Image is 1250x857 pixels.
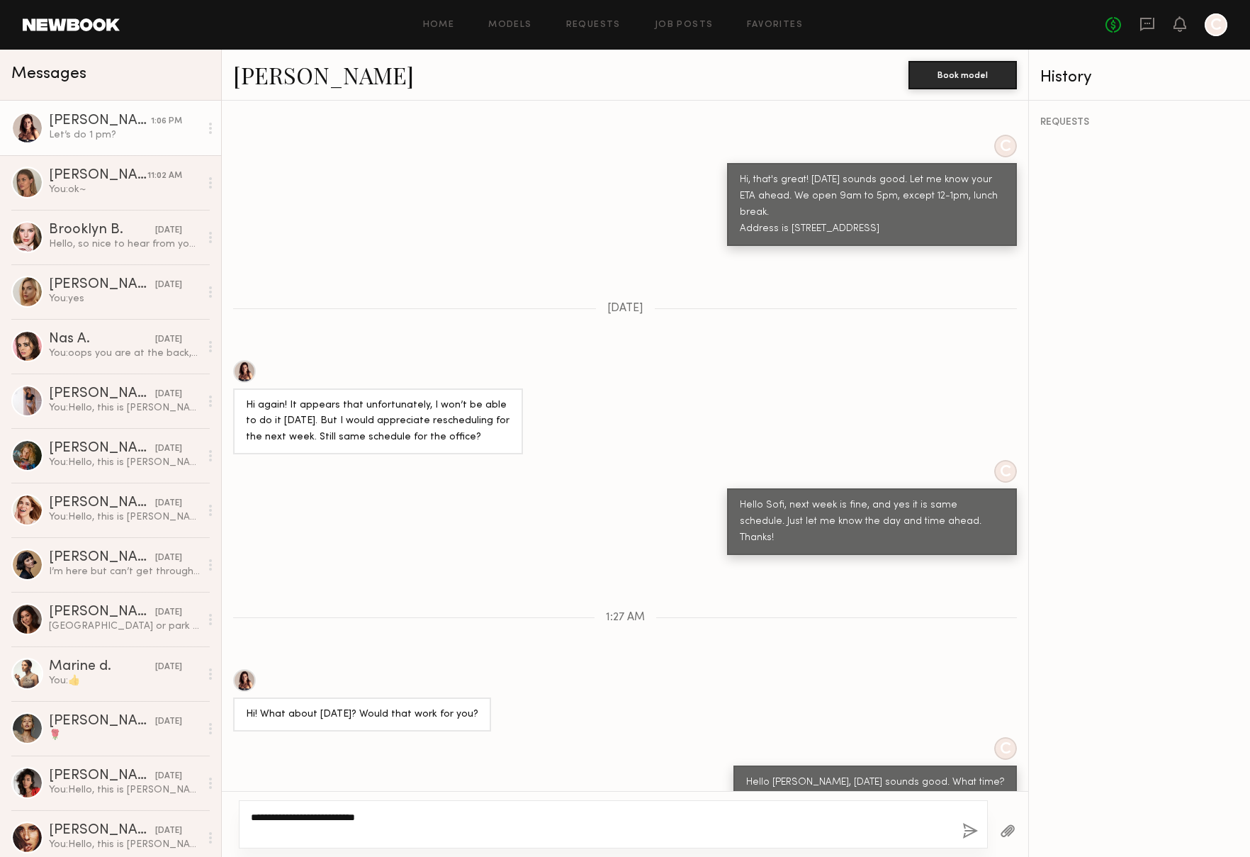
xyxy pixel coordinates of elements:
[908,61,1017,89] button: Book model
[49,237,200,251] div: Hello, so nice to hear from you! I will actually be out of town for [DATE] - is there any way we ...
[1040,118,1239,128] div: REQUESTS
[49,783,200,797] div: You: Hello, this is [PERSON_NAME] from Beulahstyle. I’d like to invite you for the casting for ou...
[49,715,155,729] div: [PERSON_NAME]
[49,442,155,456] div: [PERSON_NAME]
[49,332,155,347] div: Nas A.
[49,838,200,851] div: You: Hello, this is [PERSON_NAME] from Beulahstyle. I’d like to invite you for the casting for ou...
[151,115,182,128] div: 1:06 PM
[49,223,155,237] div: Brooklyn B.
[155,824,182,838] div: [DATE]
[1205,13,1227,36] a: C
[655,21,714,30] a: Job Posts
[606,612,645,624] span: 1:27 AM
[49,620,200,633] div: [GEOGRAPHIC_DATA] or park inside ? ☺️
[49,456,200,469] div: You: Hello, this is [PERSON_NAME] from Beulahstyle. I’d like to invite you for the casting for ou...
[49,565,200,578] div: I’m here but can’t get through the gate
[155,715,182,729] div: [DATE]
[49,729,200,742] div: 🌹
[246,707,478,723] div: Hi! What about [DATE]? Would that work for you?
[747,21,803,30] a: Favorites
[49,114,151,128] div: [PERSON_NAME]
[49,510,200,524] div: You: Hello, this is [PERSON_NAME] from Beulahstyle. I’d like to invite you for the casting for ou...
[566,21,621,30] a: Requests
[155,224,182,237] div: [DATE]
[246,398,510,447] div: Hi again! It appears that unfortunately, I won’t be able to do it [DATE]. But I would appreciate ...
[1040,69,1239,86] div: History
[155,497,182,510] div: [DATE]
[155,551,182,565] div: [DATE]
[49,605,155,620] div: [PERSON_NAME]
[49,551,155,565] div: [PERSON_NAME]
[49,660,155,674] div: Marine d.
[746,775,1004,791] div: Hello [PERSON_NAME], [DATE] sounds good. What time?
[49,674,200,688] div: You: 👍
[147,169,182,183] div: 11:02 AM
[155,606,182,620] div: [DATE]
[155,661,182,674] div: [DATE]
[488,21,531,30] a: Models
[49,401,200,415] div: You: Hello, this is [PERSON_NAME] from Beulahstyle. I’d like to invite you for the casting for ou...
[49,496,155,510] div: [PERSON_NAME]
[423,21,455,30] a: Home
[740,498,1004,547] div: Hello Sofi, next week is fine, and yes it is same schedule. Just let me know the day and time ahe...
[49,769,155,783] div: [PERSON_NAME]
[155,442,182,456] div: [DATE]
[49,824,155,838] div: [PERSON_NAME]
[908,68,1017,80] a: Book model
[49,292,200,306] div: You: yes
[155,333,182,347] div: [DATE]
[49,387,155,401] div: [PERSON_NAME]
[155,279,182,292] div: [DATE]
[49,128,200,142] div: Let’s do 1 pm?
[740,172,1004,237] div: Hi, that's great! [DATE] sounds good. Let me know your ETA ahead. We open 9am to 5pm, except 12-1...
[49,278,155,292] div: [PERSON_NAME]
[155,770,182,783] div: [DATE]
[607,303,643,315] span: [DATE]
[49,169,147,183] div: [PERSON_NAME]
[155,388,182,401] div: [DATE]
[233,60,414,90] a: [PERSON_NAME]
[49,347,200,360] div: You: oops you are at the back, wait there plz~
[49,183,200,196] div: You: ok~
[11,66,86,82] span: Messages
